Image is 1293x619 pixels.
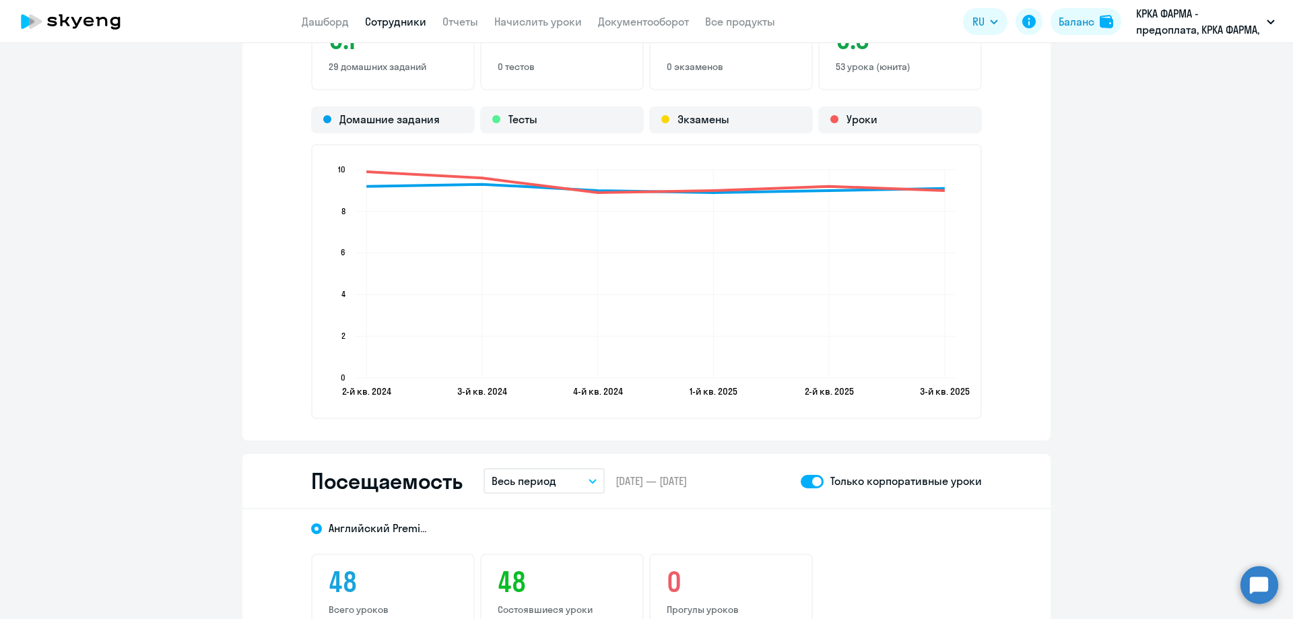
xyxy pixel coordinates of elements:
[649,106,813,133] div: Экзамены
[311,467,462,494] h2: Посещаемость
[342,385,391,397] text: 2-й кв. 2024
[667,604,795,616] p: Прогулы уроков
[1051,8,1121,35] button: Балансbalance
[480,106,644,133] div: Тесты
[1100,15,1113,28] img: balance
[573,385,623,397] text: 4-й кв. 2024
[705,15,775,28] a: Все продукты
[329,566,457,598] h3: 48
[494,15,582,28] a: Начислить уроки
[329,604,457,616] p: Всего уроков
[498,566,626,598] h3: 48
[667,23,795,55] h3: –
[302,15,349,28] a: Дашборд
[1059,13,1094,30] div: Баланс
[442,15,478,28] a: Отчеты
[1136,5,1261,38] p: КРКА ФАРМА - предоплата, КРКА ФАРМА, ООО
[616,474,687,488] span: [DATE] — [DATE]
[492,473,556,489] p: Весь период
[341,372,345,383] text: 0
[498,604,626,616] p: Состоявшиеся уроки
[836,23,964,55] h3: 9.3
[341,331,345,341] text: 2
[329,61,457,73] p: 29 домашних заданий
[836,61,964,73] p: 53 урока (юнита)
[667,61,795,73] p: 0 экзаменов
[338,164,345,174] text: 10
[818,106,982,133] div: Уроки
[667,566,795,598] h3: 0
[341,289,345,299] text: 4
[498,23,626,55] h3: –
[329,521,430,535] span: Английский Premium
[690,385,737,397] text: 1-й кв. 2025
[365,15,426,28] a: Сотрудники
[311,106,475,133] div: Домашние задания
[920,385,970,397] text: 3-й кв. 2025
[341,206,345,216] text: 8
[963,8,1007,35] button: RU
[457,385,507,397] text: 3-й кв. 2024
[1129,5,1282,38] button: КРКА ФАРМА - предоплата, КРКА ФАРМА, ООО
[830,473,982,489] p: Только корпоративные уроки
[329,23,457,55] h3: 9.1
[805,385,854,397] text: 2-й кв. 2025
[972,13,985,30] span: RU
[341,247,345,257] text: 6
[498,61,626,73] p: 0 тестов
[598,15,689,28] a: Документооборот
[484,468,605,494] button: Весь период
